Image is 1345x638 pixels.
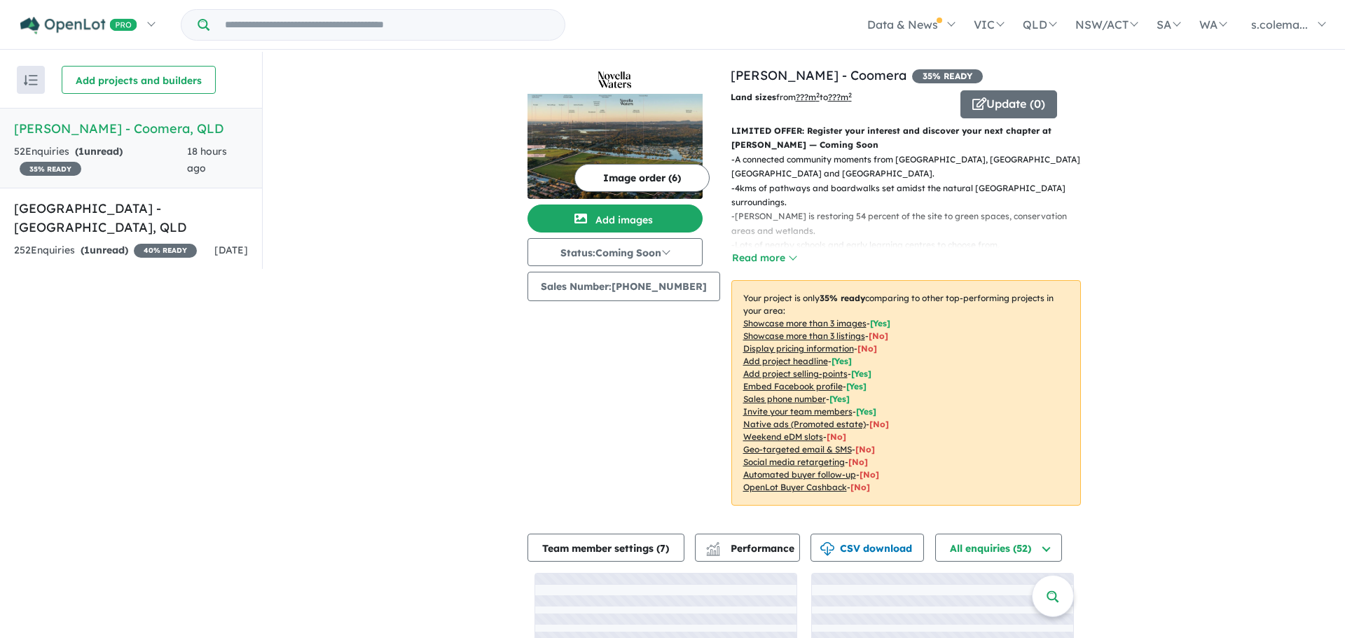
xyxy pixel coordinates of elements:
[81,244,128,256] strong: ( unread)
[706,542,719,550] img: line-chart.svg
[533,71,697,88] img: Novella Waters - Coomera Logo
[960,90,1057,118] button: Update (0)
[731,67,906,83] a: [PERSON_NAME] - Coomera
[731,90,950,104] p: from
[743,431,823,442] u: Weekend eDM slots
[574,164,710,192] button: Image order (6)
[846,381,867,391] span: [ Yes ]
[743,469,856,480] u: Automated buyer follow-up
[20,162,81,176] span: 35 % READY
[829,394,850,404] span: [ Yes ]
[860,469,879,480] span: [No]
[527,534,684,562] button: Team member settings (7)
[695,534,800,562] button: Performance
[527,272,720,301] button: Sales Number:[PHONE_NUMBER]
[848,91,852,99] sup: 2
[14,199,248,237] h5: [GEOGRAPHIC_DATA] - [GEOGRAPHIC_DATA] , QLD
[857,343,877,354] span: [ No ]
[851,368,871,379] span: [ Yes ]
[820,293,865,303] b: 35 % ready
[912,69,983,83] span: 35 % READY
[869,331,888,341] span: [ No ]
[14,119,248,138] h5: [PERSON_NAME] - Coomera , QLD
[187,145,227,174] span: 18 hours ago
[743,394,826,404] u: Sales phone number
[731,280,1081,506] p: Your project is only comparing to other top-performing projects in your area: - - - - - - - - - -...
[743,318,867,328] u: Showcase more than 3 images
[731,153,1092,181] p: - A connected community moments from [GEOGRAPHIC_DATA], [GEOGRAPHIC_DATA], [GEOGRAPHIC_DATA] and ...
[84,244,90,256] span: 1
[743,406,853,417] u: Invite your team members
[214,244,248,256] span: [DATE]
[811,534,924,562] button: CSV download
[14,144,187,177] div: 52 Enquir ies
[212,10,562,40] input: Try estate name, suburb, builder or developer
[869,419,889,429] span: [No]
[827,431,846,442] span: [No]
[820,542,834,556] img: download icon
[660,542,665,555] span: 7
[731,124,1081,153] p: LIMITED OFFER: Register your interest and discover your next chapter at [PERSON_NAME] — Coming Soon
[75,145,123,158] strong: ( unread)
[855,444,875,455] span: [No]
[20,17,137,34] img: Openlot PRO Logo White
[743,444,852,455] u: Geo-targeted email & SMS
[743,482,847,492] u: OpenLot Buyer Cashback
[832,356,852,366] span: [ Yes ]
[820,92,852,102] span: to
[743,343,854,354] u: Display pricing information
[14,242,197,259] div: 252 Enquir ies
[24,75,38,85] img: sort.svg
[828,92,852,102] u: ???m
[731,238,1092,252] p: - Lots of nearby schools and early learning centres to choose from.
[743,356,828,366] u: Add project headline
[78,145,84,158] span: 1
[796,92,820,102] u: ??? m
[743,419,866,429] u: Native ads (Promoted estate)
[731,250,797,266] button: Read more
[527,66,703,199] a: Novella Waters - Coomera LogoNovella Waters - Coomera
[708,542,794,555] span: Performance
[527,238,703,266] button: Status:Coming Soon
[134,244,197,258] span: 40 % READY
[870,318,890,328] span: [ Yes ]
[743,368,848,379] u: Add project selling-points
[527,204,703,233] button: Add images
[731,181,1092,210] p: - 4kms of pathways and boardwalks set amidst the natural [GEOGRAPHIC_DATA] surroundings.
[850,482,870,492] span: [No]
[731,92,776,102] b: Land sizes
[731,209,1092,238] p: - [PERSON_NAME] is restoring 54 percent of the site to green spaces, conservation areas and wetla...
[743,381,843,391] u: Embed Facebook profile
[935,534,1062,562] button: All enquiries (52)
[527,94,703,199] img: Novella Waters - Coomera
[743,331,865,341] u: Showcase more than 3 listings
[743,457,845,467] u: Social media retargeting
[856,406,876,417] span: [ Yes ]
[706,546,720,555] img: bar-chart.svg
[1251,18,1308,32] span: s.colema...
[848,457,868,467] span: [No]
[62,66,216,94] button: Add projects and builders
[816,91,820,99] sup: 2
